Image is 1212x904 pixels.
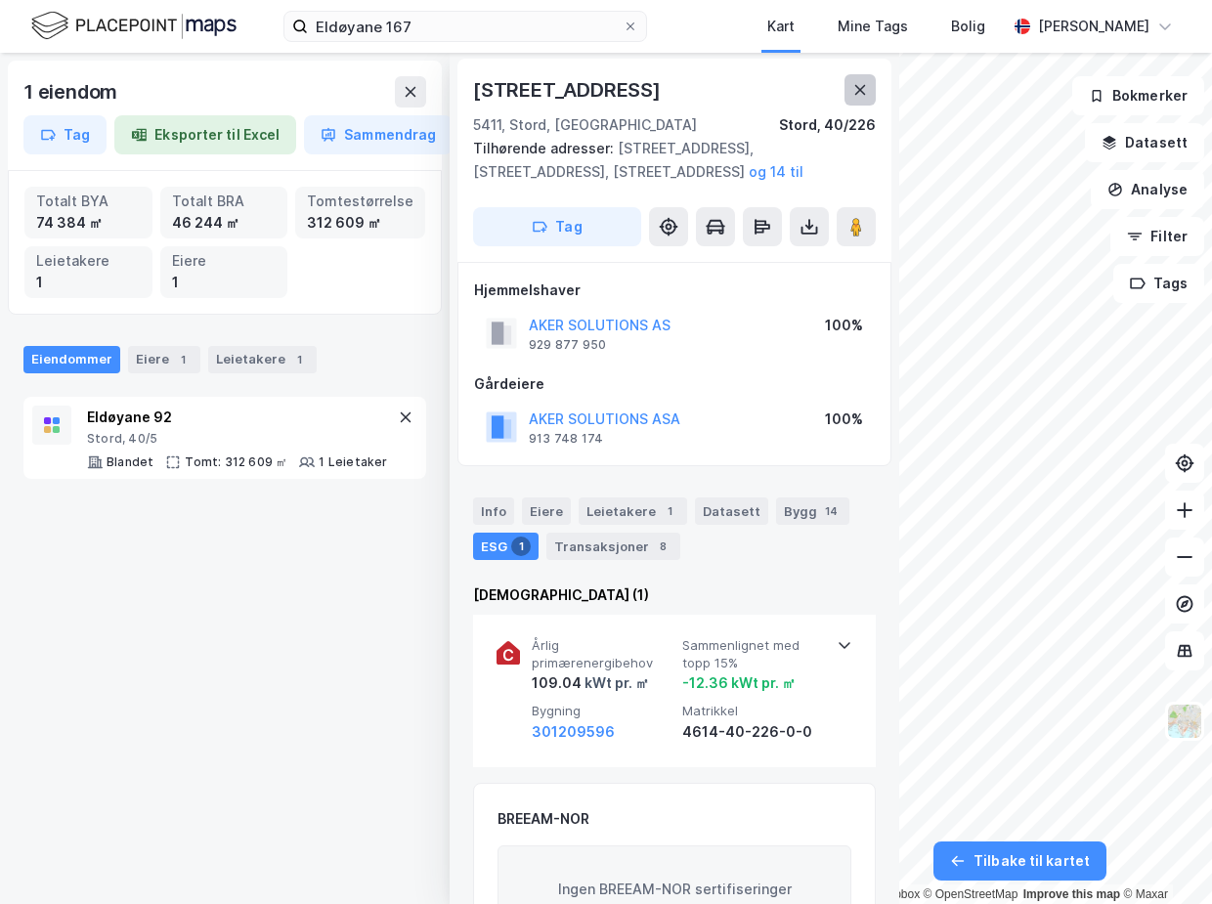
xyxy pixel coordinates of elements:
button: Bokmerker [1072,76,1204,115]
div: 100% [825,408,863,431]
div: Leietakere [579,497,687,525]
div: 1 [511,537,531,556]
button: 301209596 [532,720,615,744]
div: Transaksjoner [546,533,680,560]
span: Matrikkel [682,703,825,719]
div: 100% [825,314,863,337]
a: OpenStreetMap [924,887,1018,901]
div: 1 [36,272,141,293]
div: Eiendommer [23,346,120,373]
button: Tags [1113,264,1204,303]
a: Improve this map [1023,887,1120,901]
span: Bygning [532,703,674,719]
span: Sammenlignet med topp 15% [682,637,825,671]
div: -12.36 kWt pr. ㎡ [682,671,796,695]
div: 4614-40-226-0-0 [682,720,825,744]
div: Eiere [128,346,200,373]
div: Leietakere [208,346,317,373]
div: Blandet [107,454,153,470]
input: Søk på adresse, matrikkel, gårdeiere, leietakere eller personer [308,12,623,41]
div: Eiere [172,250,277,272]
div: 1 [173,350,193,369]
div: Eiere [522,497,571,525]
div: 929 877 950 [529,337,606,353]
div: kWt pr. ㎡ [582,671,649,695]
button: Analyse [1091,170,1204,209]
span: Årlig primærenergibehov [532,637,674,671]
div: Totalt BYA [36,191,141,212]
div: Stord, 40/226 [779,113,876,137]
div: Mine Tags [838,15,908,38]
div: Datasett [695,497,768,525]
button: Sammendrag [304,115,453,154]
div: 46 244 ㎡ [172,212,277,234]
div: Bolig [951,15,985,38]
div: 14 [821,501,842,521]
div: [STREET_ADDRESS] [473,74,665,106]
div: 109.04 [532,671,649,695]
div: Eldøyane 92 [87,406,388,429]
div: 1 eiendom [23,76,121,108]
div: Kart [767,15,795,38]
div: 913 748 174 [529,431,603,447]
div: 5411, Stord, [GEOGRAPHIC_DATA] [473,113,697,137]
div: 8 [653,537,672,556]
button: Tag [473,207,641,246]
div: Hjemmelshaver [474,279,875,302]
div: 312 609 ㎡ [307,212,413,234]
span: Tilhørende adresser: [473,140,618,156]
button: Filter [1110,217,1204,256]
div: Stord, 40/5 [87,431,388,447]
div: 1 [289,350,309,369]
div: ESG [473,533,539,560]
div: BREEAM-NOR [498,807,589,831]
div: 1 [660,501,679,521]
div: 1 [172,272,277,293]
button: Tilbake til kartet [933,841,1106,881]
div: [PERSON_NAME] [1038,15,1149,38]
button: Eksporter til Excel [114,115,296,154]
div: [DEMOGRAPHIC_DATA] (1) [473,583,876,607]
div: Tomtestørrelse [307,191,413,212]
div: Leietakere [36,250,141,272]
div: Bygg [776,497,849,525]
div: Totalt BRA [172,191,277,212]
button: Datasett [1085,123,1204,162]
div: 74 384 ㎡ [36,212,141,234]
button: Tag [23,115,107,154]
div: Tomt: 312 609 ㎡ [185,454,287,470]
img: Z [1166,703,1203,740]
div: Info [473,497,514,525]
iframe: Chat Widget [1114,810,1212,904]
div: Gårdeiere [474,372,875,396]
img: logo.f888ab2527a4732fd821a326f86c7f29.svg [31,9,237,43]
div: 1 Leietaker [319,454,387,470]
div: [STREET_ADDRESS], [STREET_ADDRESS], [STREET_ADDRESS] [473,137,860,184]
